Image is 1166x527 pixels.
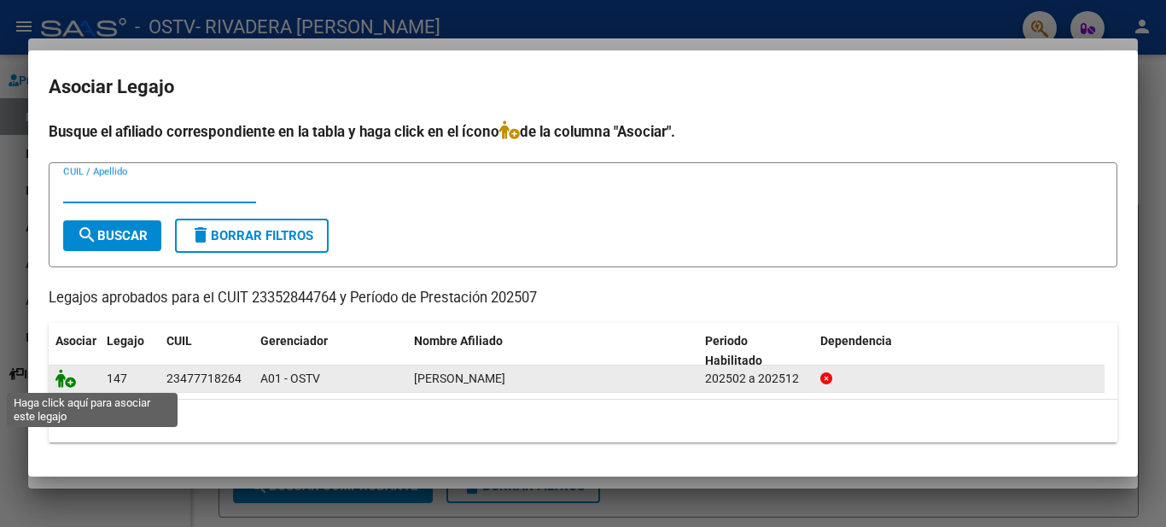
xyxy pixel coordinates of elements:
div: 1 registros [49,400,1117,442]
button: Borrar Filtros [175,219,329,253]
p: Legajos aprobados para el CUIT 23352844764 y Período de Prestación 202507 [49,288,1117,309]
span: LAMAS MAIA JAQUELINE [414,372,505,385]
div: 23477718264 [166,369,242,389]
span: A01 - OSTV [260,372,320,385]
span: CUIL [166,334,192,348]
span: Nombre Afiliado [414,334,503,348]
button: Buscar [63,220,161,251]
h2: Asociar Legajo [49,71,1117,103]
datatable-header-cell: Asociar [49,323,100,379]
mat-icon: delete [190,225,211,245]
span: 147 [107,372,127,385]
datatable-header-cell: Legajo [100,323,160,379]
datatable-header-cell: Dependencia [813,323,1105,379]
span: Asociar [55,334,96,348]
mat-icon: search [77,225,97,245]
span: Periodo Habilitado [705,334,762,367]
h4: Busque el afiliado correspondiente en la tabla y haga click en el ícono de la columna "Asociar". [49,120,1117,143]
span: Dependencia [820,334,892,348]
span: Borrar Filtros [190,228,313,243]
span: Legajo [107,334,144,348]
span: Gerenciador [260,334,328,348]
datatable-header-cell: CUIL [160,323,254,379]
div: 202502 a 202512 [705,369,807,389]
datatable-header-cell: Gerenciador [254,323,407,379]
datatable-header-cell: Periodo Habilitado [698,323,813,379]
datatable-header-cell: Nombre Afiliado [407,323,698,379]
span: Buscar [77,228,148,243]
